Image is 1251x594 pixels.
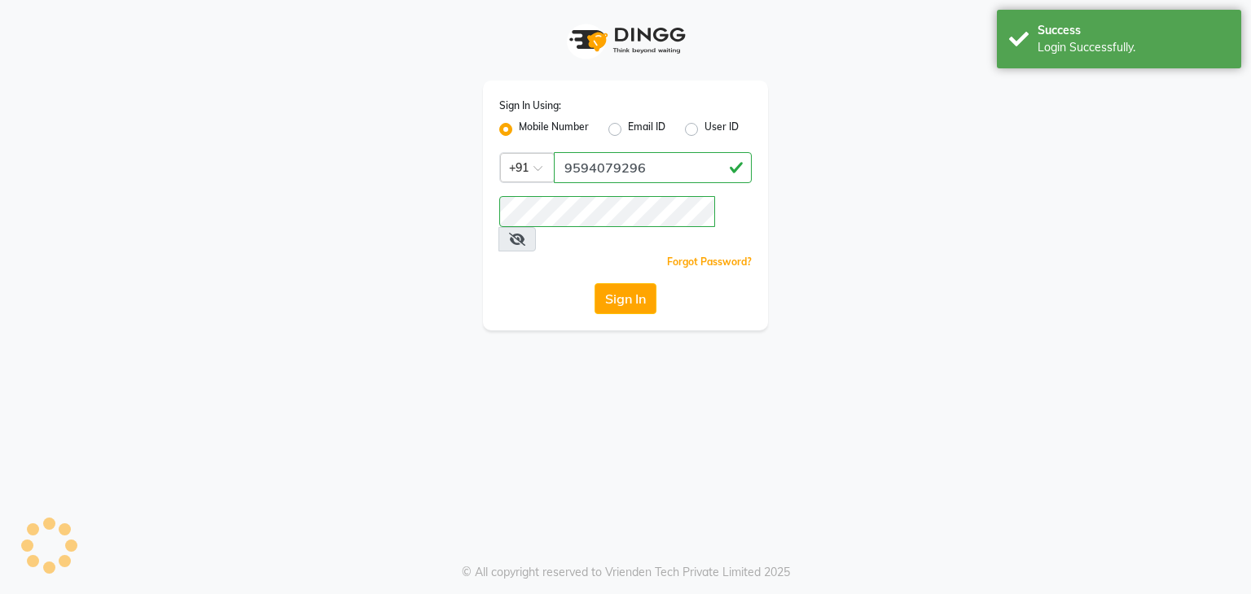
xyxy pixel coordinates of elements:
[705,120,739,139] label: User ID
[1038,22,1229,39] div: Success
[628,120,665,139] label: Email ID
[595,283,656,314] button: Sign In
[554,152,752,183] input: Username
[519,120,589,139] label: Mobile Number
[1038,39,1229,56] div: Login Successfully.
[667,256,752,268] a: Forgot Password?
[499,98,561,113] label: Sign In Using:
[499,196,715,227] input: Username
[560,16,691,64] img: logo1.svg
